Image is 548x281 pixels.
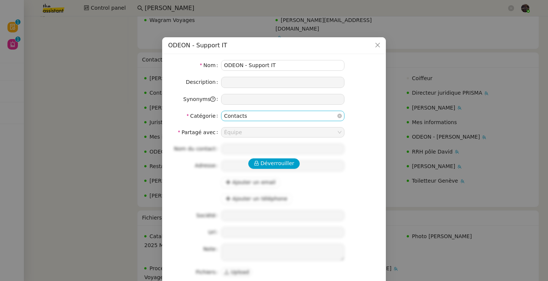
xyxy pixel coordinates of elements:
[261,159,295,168] span: Déverrouiller
[224,127,341,137] nz-select-item: Équipe
[183,96,216,102] span: Synonyms
[186,77,221,87] label: Description
[224,111,341,121] nz-select-item: Contacts
[200,60,221,70] label: Nom
[369,37,386,54] button: Close
[168,42,227,49] span: ODEON - Support IT
[187,111,221,121] label: Catégorie
[178,127,221,138] label: Partagé avec
[248,158,300,169] button: Déverrouiller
